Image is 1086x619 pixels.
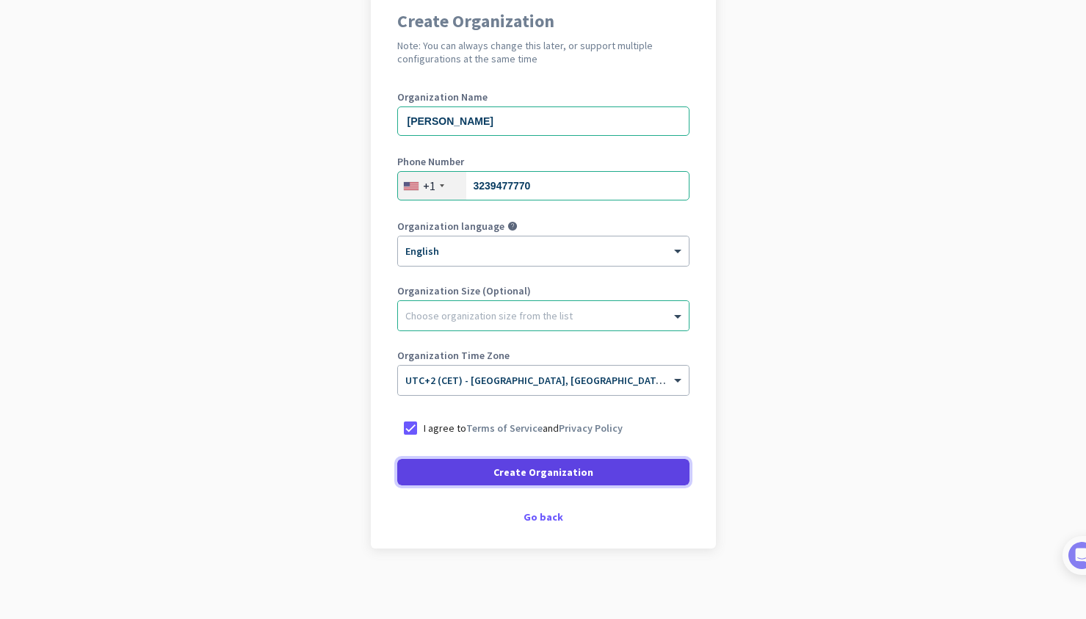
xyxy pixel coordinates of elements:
[397,286,689,296] label: Organization Size (Optional)
[397,512,689,522] div: Go back
[424,421,623,435] p: I agree to and
[466,421,543,435] a: Terms of Service
[397,350,689,361] label: Organization Time Zone
[423,178,435,193] div: +1
[397,106,689,136] input: What is the name of your organization?
[397,459,689,485] button: Create Organization
[397,156,689,167] label: Phone Number
[397,39,689,65] h2: Note: You can always change this later, or support multiple configurations at the same time
[397,12,689,30] h1: Create Organization
[507,221,518,231] i: help
[397,171,689,200] input: 201-555-0123
[397,92,689,102] label: Organization Name
[493,465,593,479] span: Create Organization
[559,421,623,435] a: Privacy Policy
[397,221,504,231] label: Organization language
